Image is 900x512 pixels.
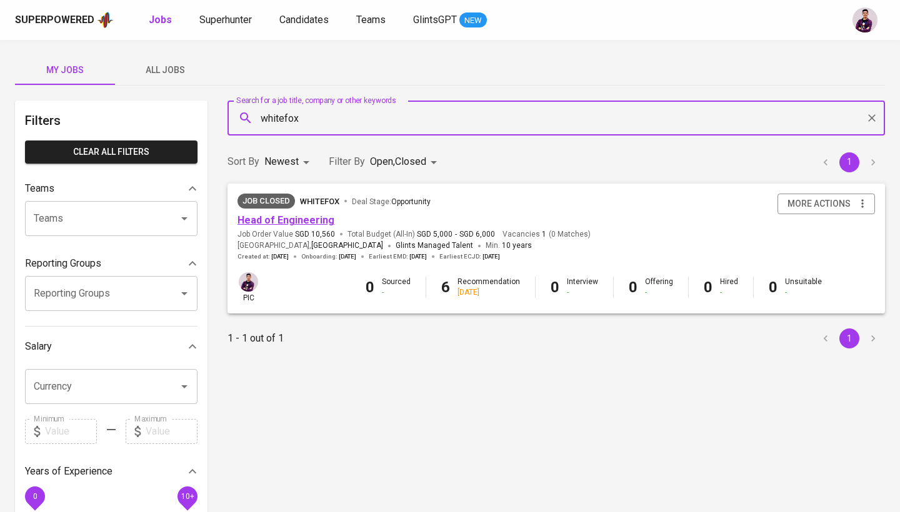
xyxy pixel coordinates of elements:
b: 0 [704,278,712,296]
div: Client has not responded > 14 days, Slow response from client [237,194,295,209]
input: Value [146,419,197,444]
p: Sort By [227,154,259,169]
img: erwin@glints.com [852,7,877,32]
b: 6 [441,278,450,296]
b: Jobs [149,14,172,26]
div: Hired [720,277,738,298]
a: Teams [356,12,388,28]
div: Salary [25,334,197,359]
a: Superhunter [199,12,254,28]
nav: pagination navigation [814,328,885,348]
span: Earliest ECJD : [439,252,500,261]
span: 1 [540,229,546,240]
div: - [645,287,673,298]
span: SGD 5,000 [417,229,452,240]
button: Clear [863,109,881,127]
div: [DATE] [457,287,520,298]
p: Newest [264,154,299,169]
span: [GEOGRAPHIC_DATA] [311,240,383,252]
span: Onboarding : [301,252,356,261]
span: [DATE] [339,252,356,261]
input: Value [45,419,97,444]
span: Candidates [279,14,329,26]
span: 10+ [181,491,194,500]
a: Candidates [279,12,331,28]
div: Sourced [382,277,411,298]
div: Unsuitable [785,277,822,298]
span: - [455,229,457,240]
div: Superpowered [15,13,94,27]
div: Open,Closed [370,150,441,174]
div: - [382,287,411,298]
b: 0 [551,278,559,296]
p: 1 - 1 out of 1 [227,331,284,346]
button: Clear All filters [25,140,197,164]
a: Jobs [149,12,174,28]
span: [DATE] [271,252,289,261]
a: Superpoweredapp logo [15,11,114,29]
div: Recommendation [457,277,520,298]
span: Whitefox [300,197,339,206]
a: GlintsGPT NEW [413,12,487,28]
p: Years of Experience [25,464,112,479]
b: 0 [366,278,374,296]
div: Reporting Groups [25,251,197,276]
span: My Jobs [22,62,107,78]
span: Clear All filters [35,144,187,160]
div: pic [237,271,259,303]
button: Open [176,378,193,395]
b: 0 [629,278,637,296]
a: Head of Engineering [237,214,334,226]
p: Filter By [329,154,365,169]
span: Earliest EMD : [369,252,427,261]
div: Interview [567,277,598,298]
div: Offering [645,277,673,298]
nav: pagination navigation [814,152,885,172]
span: Total Budget (All-In) [347,229,495,240]
span: Opportunity [391,197,431,206]
span: Job Closed [237,195,295,207]
span: All Jobs [122,62,207,78]
div: Newest [264,150,314,174]
span: [DATE] [409,252,427,261]
span: SGD 10,560 [295,229,335,240]
span: Created at : [237,252,289,261]
span: more actions [787,196,851,212]
button: page 1 [839,152,859,172]
span: NEW [459,14,487,27]
span: SGD 6,000 [459,229,495,240]
p: Teams [25,181,54,196]
span: 10 years [502,241,532,250]
img: erwin@glints.com [239,272,258,292]
span: Min. [486,241,532,250]
h6: Filters [25,111,197,130]
p: Reporting Groups [25,256,101,271]
span: Glints Managed Talent [396,241,473,250]
span: Job Order Value [237,229,335,240]
span: Superhunter [199,14,252,26]
div: - [720,287,738,298]
button: Open [176,285,193,302]
span: [GEOGRAPHIC_DATA] , [237,240,383,252]
div: - [567,287,598,298]
span: Open , [370,155,395,167]
div: - [785,287,822,298]
img: app logo [97,11,114,29]
span: Teams [356,14,386,26]
span: [DATE] [482,252,500,261]
span: Closed [395,155,426,167]
b: 0 [769,278,777,296]
button: page 1 [839,328,859,348]
button: more actions [777,194,875,214]
span: 0 [32,491,37,500]
span: GlintsGPT [413,14,457,26]
div: Teams [25,176,197,201]
button: Open [176,210,193,227]
p: Salary [25,339,52,354]
span: Deal Stage : [352,197,431,206]
div: Years of Experience [25,459,197,484]
span: Vacancies ( 0 Matches ) [502,229,591,240]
